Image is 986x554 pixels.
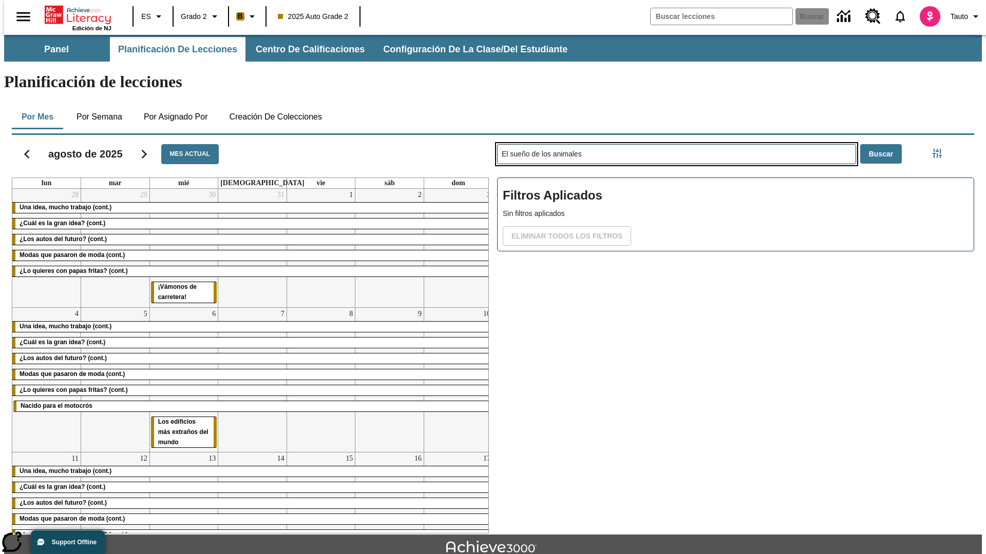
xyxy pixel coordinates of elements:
a: 28 de julio de 2025 [69,189,81,201]
span: Modas que pasaron de moda (cont.) [20,515,125,522]
h1: Planificación de lecciones [4,72,982,91]
div: Buscar [489,131,974,533]
span: 2025 Auto Grade 2 [278,11,349,22]
a: 10 de agosto de 2025 [481,308,492,320]
a: 17 de agosto de 2025 [481,452,492,465]
button: Centro de calificaciones [248,37,373,62]
a: Portada [45,5,111,25]
div: Los edificios más extraños del mundo [151,417,217,448]
input: Buscar lecciones [498,145,856,164]
div: Calendario [4,131,489,533]
img: avatar image [920,6,940,27]
div: ¿Cuál es la gran idea? (cont.) [12,482,492,492]
h2: Filtros Aplicados [503,183,969,208]
button: Lenguaje: ES, Selecciona un idioma [137,7,169,26]
a: 7 de agosto de 2025 [279,308,287,320]
button: Buscar [860,144,902,164]
div: Filtros Aplicados [497,177,974,251]
span: ¿Los autos del futuro? (cont.) [20,499,107,506]
a: martes [107,178,124,188]
a: 6 de agosto de 2025 [210,308,218,320]
a: 9 de agosto de 2025 [416,308,424,320]
a: viernes [314,178,327,188]
span: ¿Los autos del futuro? (cont.) [20,235,107,243]
span: Edición de NJ [72,25,111,31]
td: 9 de agosto de 2025 [355,307,424,452]
button: Regresar [14,141,40,167]
button: Grado: Grado 2, Elige un grado [177,7,225,26]
button: Seguir [131,141,157,167]
td: 6 de agosto de 2025 [149,307,218,452]
td: 28 de julio de 2025 [12,189,81,307]
td: 5 de agosto de 2025 [81,307,150,452]
span: ¿Cuál es la gran idea? (cont.) [20,483,105,490]
span: Una idea, mucho trabajo (cont.) [20,204,111,211]
button: Boost El color de la clase es anaranjado claro. Cambiar el color de la clase. [232,7,262,26]
input: Buscar campo [651,8,792,25]
span: ¿Cuál es la gran idea? (cont.) [20,339,105,346]
a: 16 de agosto de 2025 [412,452,424,465]
td: 2 de agosto de 2025 [355,189,424,307]
span: Modas que pasaron de moda (cont.) [20,251,125,259]
div: Subbarra de navegación [4,37,577,62]
a: 1 de agosto de 2025 [347,189,355,201]
button: Por semana [68,105,130,129]
button: Configuración de la clase/del estudiante [375,37,576,62]
div: Portada [45,4,111,31]
td: 10 de agosto de 2025 [424,307,492,452]
span: ¿Los autos del futuro? (cont.) [20,354,107,362]
div: ¡Vámonos de carretera! [151,282,217,303]
div: Modas que pasaron de moda (cont.) [12,250,492,261]
td: 7 de agosto de 2025 [218,307,287,452]
button: Escoja un nuevo avatar [914,3,946,30]
div: ¿Lo quieres con papas fritas? (cont.) [12,385,492,395]
a: 5 de agosto de 2025 [142,308,149,320]
span: ¡Vámonos de carretera! [158,283,197,301]
span: Una idea, mucho trabajo (cont.) [20,323,111,330]
td: 31 de julio de 2025 [218,189,287,307]
a: 29 de julio de 2025 [138,189,149,201]
button: Mes actual [161,144,219,164]
button: Panel [5,37,108,62]
a: 11 de agosto de 2025 [70,452,81,465]
a: domingo [449,178,467,188]
button: Menú lateral de filtros [927,143,947,164]
a: 8 de agosto de 2025 [347,308,355,320]
span: Una idea, mucho trabajo (cont.) [20,467,111,474]
button: Support Offline [31,530,105,554]
a: lunes [40,178,53,188]
span: Nacido para el motocrós [21,402,92,409]
td: 8 de agosto de 2025 [287,307,355,452]
td: 3 de agosto de 2025 [424,189,492,307]
span: ES [141,11,151,22]
a: 30 de julio de 2025 [206,189,218,201]
a: 31 de julio de 2025 [275,189,287,201]
span: Grado 2 [181,11,207,22]
div: ¿Los autos del futuro? (cont.) [12,234,492,245]
span: Los edificios más extraños del mundo [158,418,208,446]
div: ¿Lo quieres con papas fritas? (cont.) [12,530,492,540]
a: Notificaciones [887,3,914,30]
a: 15 de agosto de 2025 [344,452,355,465]
td: 1 de agosto de 2025 [287,189,355,307]
div: ¿Los autos del futuro? (cont.) [12,353,492,364]
button: Creación de colecciones [221,105,330,129]
button: Abrir el menú lateral [8,2,39,32]
a: 4 de agosto de 2025 [73,308,81,320]
span: ¿Cuál es la gran idea? (cont.) [20,220,105,227]
button: Planificación de lecciones [110,37,245,62]
h2: agosto de 2025 [48,148,123,160]
td: 29 de julio de 2025 [81,189,150,307]
a: 12 de agosto de 2025 [138,452,149,465]
td: 30 de julio de 2025 [149,189,218,307]
div: Modas que pasaron de moda (cont.) [12,369,492,380]
span: Modas que pasaron de moda (cont.) [20,370,125,378]
div: Una idea, mucho trabajo (cont.) [12,203,492,213]
div: ¿Lo quieres con papas fritas? (cont.) [12,266,492,276]
td: 4 de agosto de 2025 [12,307,81,452]
span: B [238,10,243,23]
a: miércoles [176,178,192,188]
a: 3 de agosto de 2025 [485,189,492,201]
div: Subbarra de navegación [4,35,982,62]
button: Por mes [12,105,63,129]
